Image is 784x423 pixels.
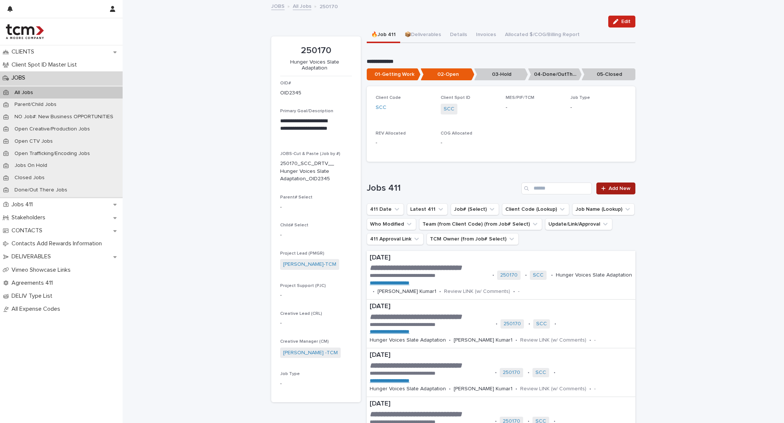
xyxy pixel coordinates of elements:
[280,59,349,72] p: Hunger Voices Slate Adaptation
[581,68,635,81] p: 05-Closed
[439,288,441,295] p: •
[594,386,596,392] p: -
[9,187,73,193] p: Done/Out There Jobs
[283,349,338,357] a: [PERSON_NAME] -TCM
[407,203,448,215] button: Latest 411
[441,131,472,136] span: COG Allocated
[536,321,547,327] a: SCC
[280,152,340,156] span: JOBS-Cut & Paste (Job by #)
[280,372,300,376] span: Job Type
[9,293,58,300] p: DELIV Type List
[280,311,322,316] span: Creative Lead (CRL)
[280,284,326,288] span: Project Support (PJC)
[449,386,451,392] p: •
[421,68,474,81] p: 02-Open
[370,351,632,359] p: [DATE]
[376,104,386,112] a: SCC
[9,201,39,208] p: Jobs 411
[503,321,521,327] a: 250170
[454,386,512,392] p: [PERSON_NAME] Kumar1
[556,272,632,278] p: Hunger Voices Slate Adaptation
[280,291,352,299] p: -
[367,203,404,215] button: 411 Date
[280,89,301,97] p: OID2345
[280,251,324,256] span: Project Lead (PMGR)
[376,131,406,136] span: REV Allocated
[280,231,352,239] p: -
[280,45,352,56] p: 250170
[472,28,500,43] button: Invoices
[474,68,528,81] p: 03-Hold
[370,386,446,392] p: Hunger Voices Slate Adaptation
[378,288,436,295] p: [PERSON_NAME] Kumar1
[441,96,470,100] span: Client Spot ID
[367,233,424,245] button: 411 Approval Link
[9,306,66,313] p: All Expense Codes
[367,183,518,194] h1: Jobs 411
[9,48,40,55] p: CLIENTS
[9,227,48,234] p: CONTACTS
[370,303,632,311] p: [DATE]
[370,400,632,408] p: [DATE]
[500,28,584,43] button: Allocated $/COG/Billing Report
[570,96,590,100] span: Job Type
[515,386,517,392] p: •
[9,280,59,287] p: Agreements 411
[280,160,334,183] p: 250170_SCC_DRTV__Hunger Voices Slate Adaptation_OID2345
[521,183,592,194] input: Search
[495,369,497,376] p: •
[533,272,544,278] a: SCC
[280,223,308,227] span: Child# Select
[520,386,586,392] p: Review LINK (w/ Comments)
[280,319,352,327] p: -
[9,114,119,120] p: NO Job#: New Business OPPORTUNITIES
[280,109,333,113] span: Primary Goal/Description
[9,101,62,108] p: Parent/Child Jobs
[9,61,83,68] p: Client Spot ID Master List
[9,151,96,157] p: Open Trafficking/Encoding Jobs
[454,337,512,343] p: [PERSON_NAME] Kumar1
[528,68,582,81] p: 04-Done/OutThere
[367,68,421,81] p: 01-Getting Work
[376,139,432,147] p: -
[500,272,518,278] a: 250170
[280,203,352,211] p: -
[6,24,44,39] img: 4hMmSqQkux38exxPVZHQ
[609,186,631,191] span: Add New
[520,337,586,343] p: Review LINK (w/ Comments)
[9,214,51,221] p: Stakeholders
[496,321,498,327] p: •
[594,337,596,343] p: -
[502,203,569,215] button: Client Code (Lookup)
[367,28,400,43] button: 🔥Job 411
[9,90,39,96] p: All Jobs
[528,321,530,327] p: •
[446,28,472,43] button: Details
[427,233,519,245] button: TCM Owner (from Job# Select)
[551,272,553,278] p: •
[513,288,515,295] p: •
[280,380,352,388] p: -
[370,337,446,343] p: Hunger Voices Slate Adaptation
[589,386,591,392] p: •
[9,138,59,145] p: Open CTV Jobs
[9,126,96,132] p: Open Creative/Production Jobs
[572,203,635,215] button: Job Name (Lookup)
[376,96,401,100] span: Client Code
[621,19,631,24] span: Edit
[518,288,519,295] p: -
[545,218,612,230] button: Update/Link/Approval
[554,321,556,327] p: •
[570,104,626,112] p: -
[515,337,517,343] p: •
[506,104,562,112] p: -
[589,337,591,343] p: •
[419,218,542,230] button: Team (from Client Code) (from Job# Select)
[293,1,311,10] a: All Jobs
[370,254,632,262] p: [DATE]
[9,74,31,81] p: JOBS
[444,288,510,295] p: Review LINK (w/ Comments)
[280,195,312,200] span: Parent# Select
[441,139,497,147] p: -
